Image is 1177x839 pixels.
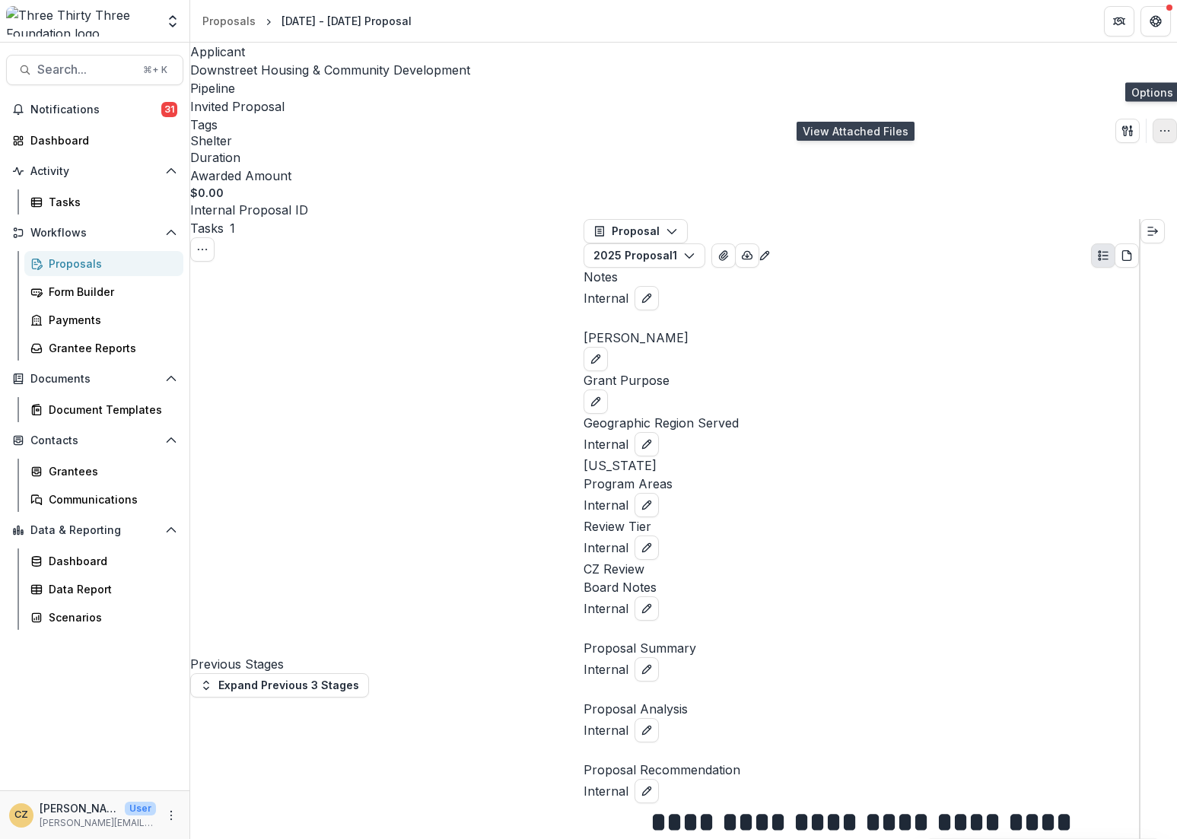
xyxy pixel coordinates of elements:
[30,165,159,178] span: Activity
[584,475,1139,493] p: Program Areas
[584,539,628,557] span: Internal
[49,312,171,328] div: Payments
[190,116,218,134] p: Tags
[635,718,659,742] button: edit
[162,806,180,825] button: More
[6,518,183,542] button: Open Data & Reporting
[584,599,628,618] span: Internal
[584,243,705,268] button: 2025 Proposal1
[190,62,470,78] a: Downstreet Housing & Community Development
[6,6,156,37] img: Three Thirty Three Foundation logo
[584,347,608,371] button: edit
[24,605,183,630] a: Scenarios
[584,660,628,679] span: Internal
[40,816,156,830] p: [PERSON_NAME][EMAIL_ADDRESS][DOMAIN_NAME]
[37,62,134,77] span: Search...
[1104,6,1134,37] button: Partners
[584,782,628,800] span: Internal
[49,284,171,300] div: Form Builder
[24,189,183,215] a: Tasks
[49,609,171,625] div: Scenarios
[635,535,659,560] button: edit
[6,55,183,85] button: Search...
[30,227,159,240] span: Workflows
[635,596,659,621] button: edit
[584,389,608,414] button: edit
[162,6,183,37] button: Open entity switcher
[30,524,159,537] span: Data & Reporting
[49,491,171,507] div: Communications
[584,435,628,453] span: Internal
[190,134,232,148] span: Shelter
[30,373,159,386] span: Documents
[6,128,183,153] a: Dashboard
[6,97,183,122] button: Notifications31
[584,721,628,739] span: Internal
[584,761,1139,779] p: Proposal Recommendation
[635,493,659,517] button: edit
[196,10,262,32] a: Proposals
[202,13,256,29] div: Proposals
[24,335,183,361] a: Grantee Reports
[49,581,171,597] div: Data Report
[49,463,171,479] div: Grantees
[584,639,1139,657] p: Proposal Summary
[1140,6,1171,37] button: Get Help
[125,802,156,815] p: User
[635,286,659,310] button: edit
[282,13,412,29] div: [DATE] - [DATE] Proposal
[759,246,771,264] button: Edit as form
[24,279,183,304] a: Form Builder
[584,517,1139,535] p: Review Tier
[49,340,171,356] div: Grantee Reports
[6,159,183,183] button: Open Activity
[584,329,1139,347] p: [PERSON_NAME]
[584,700,1139,718] p: Proposal Analysis
[6,221,183,245] button: Open Workflows
[24,459,183,484] a: Grantees
[584,268,1139,286] p: Notes
[30,103,161,116] span: Notifications
[24,251,183,276] a: Proposals
[24,307,183,332] a: Payments
[190,79,235,97] p: Pipeline
[190,655,584,673] h4: Previous Stages
[49,402,171,418] div: Document Templates
[584,219,688,243] button: Proposal
[1091,243,1115,268] button: Plaintext view
[190,219,224,237] h3: Tasks
[711,243,736,268] button: View Attached Files
[49,553,171,569] div: Dashboard
[1140,219,1165,243] button: Expand right
[635,432,659,456] button: edit
[190,148,240,167] p: Duration
[584,496,628,514] span: Internal
[161,102,177,117] span: 31
[196,10,418,32] nav: breadcrumb
[40,800,119,816] p: [PERSON_NAME]
[6,367,183,391] button: Open Documents
[14,810,28,820] div: Christine Zachai
[190,43,245,61] p: Applicant
[190,167,291,185] p: Awarded Amount
[190,201,308,219] p: Internal Proposal ID
[584,414,1139,432] p: Geographic Region Served
[30,132,171,148] div: Dashboard
[140,62,170,78] div: ⌘ + K
[6,428,183,453] button: Open Contacts
[24,487,183,512] a: Communications
[190,185,224,201] p: $0.00
[49,194,171,210] div: Tasks
[24,397,183,422] a: Document Templates
[635,779,659,803] button: edit
[30,434,159,447] span: Contacts
[1115,243,1139,268] button: PDF view
[190,237,215,262] button: Toggle View Cancelled Tasks
[584,578,1139,596] p: Board Notes
[49,256,171,272] div: Proposals
[584,371,1139,389] p: Grant Purpose
[584,289,628,307] span: Internal
[190,673,369,698] button: Expand Previous 3 Stages
[635,657,659,682] button: edit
